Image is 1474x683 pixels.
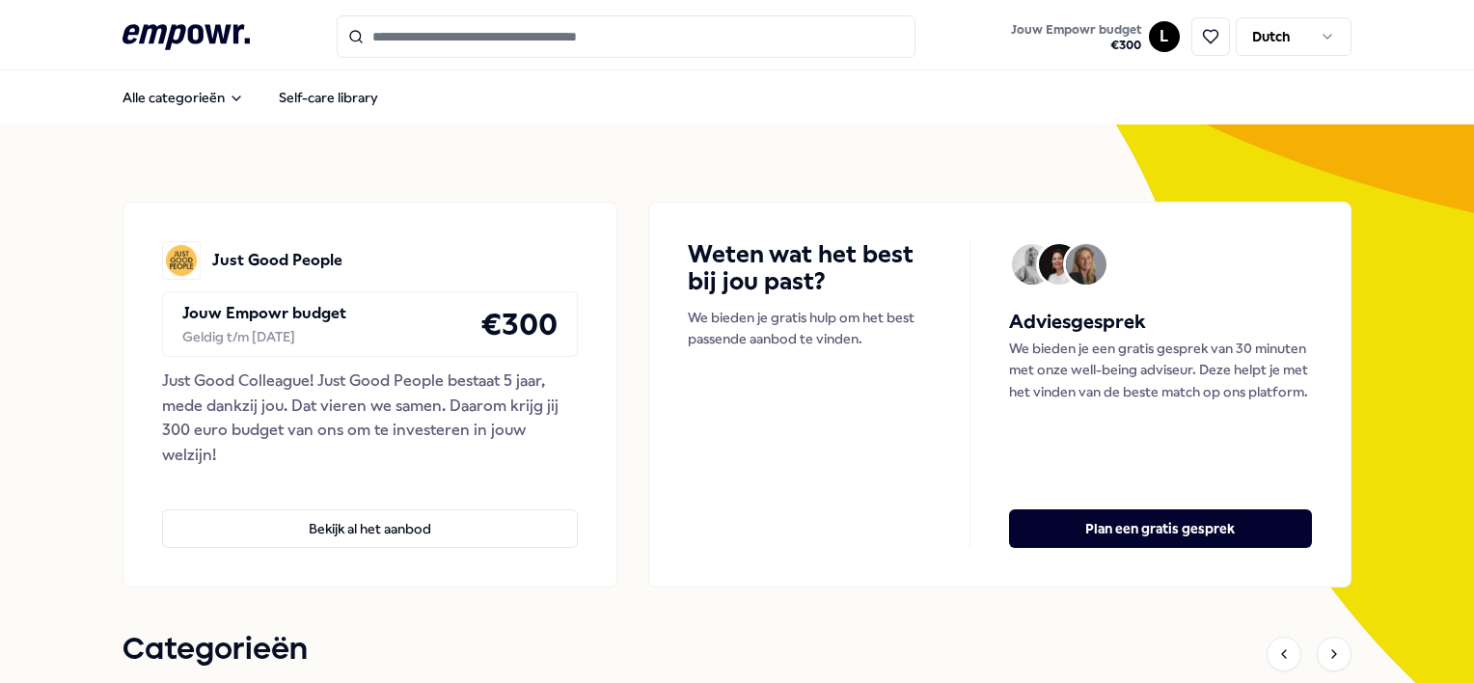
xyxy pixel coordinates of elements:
span: € 300 [1011,38,1141,53]
button: L [1149,21,1180,52]
input: Search for products, categories or subcategories [337,15,915,58]
button: Jouw Empowr budget€300 [1007,18,1145,57]
div: Just Good Colleague! Just Good People bestaat 5 jaar, mede dankzij jou. Dat vieren we samen. Daar... [162,369,578,467]
nav: Main [107,78,394,117]
h5: Adviesgesprek [1009,307,1312,338]
button: Plan een gratis gesprek [1009,509,1312,548]
a: Self-care library [263,78,394,117]
p: Just Good People [212,248,342,273]
button: Alle categorieën [107,78,259,117]
span: Jouw Empowr budget [1011,22,1141,38]
h4: Weten wat het best bij jou past? [688,241,930,295]
h1: Categorieën [123,626,308,674]
img: Avatar [1066,244,1106,285]
img: Just Good People [162,241,201,280]
div: Geldig t/m [DATE] [182,326,346,347]
img: Avatar [1039,244,1079,285]
h4: € 300 [480,300,558,348]
img: Avatar [1012,244,1052,285]
p: We bieden je gratis hulp om het best passende aanbod te vinden. [688,307,930,350]
a: Jouw Empowr budget€300 [1003,16,1149,57]
button: Bekijk al het aanbod [162,509,578,548]
a: Bekijk al het aanbod [162,478,578,548]
p: Jouw Empowr budget [182,301,346,326]
p: We bieden je een gratis gesprek van 30 minuten met onze well-being adviseur. Deze helpt je met he... [1009,338,1312,402]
